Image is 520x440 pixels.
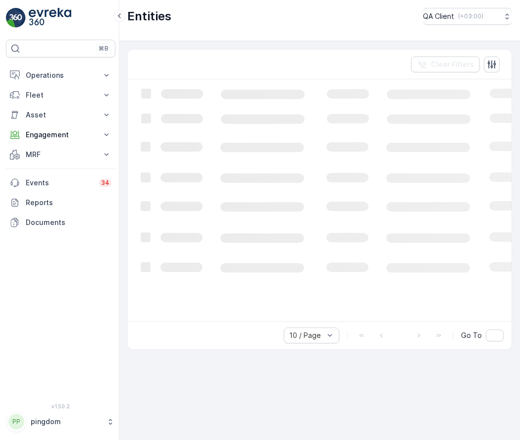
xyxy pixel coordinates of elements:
p: Engagement [26,130,96,140]
p: Operations [26,70,96,80]
span: v 1.50.2 [6,403,115,409]
button: QA Client(+03:00) [423,8,512,25]
button: Fleet [6,85,115,105]
p: pingdom [31,417,102,427]
p: Asset [26,110,96,120]
img: logo_light-DOdMpM7g.png [29,8,71,28]
div: PP [8,414,24,430]
p: Entities [127,8,171,24]
a: Events34 [6,173,115,193]
p: ⌘B [99,45,108,53]
p: MRF [26,150,96,160]
img: logo [6,8,26,28]
p: ( +03:00 ) [458,12,483,20]
button: Clear Filters [411,56,480,72]
button: PPpingdom [6,411,115,432]
button: MRF [6,145,115,165]
p: Reports [26,198,111,208]
p: Fleet [26,90,96,100]
a: Reports [6,193,115,213]
span: Go To [461,330,482,340]
p: 34 [101,179,109,187]
p: QA Client [423,11,454,21]
button: Engagement [6,125,115,145]
button: Asset [6,105,115,125]
p: Documents [26,218,111,227]
p: Events [26,178,93,188]
button: Operations [6,65,115,85]
a: Documents [6,213,115,232]
p: Clear Filters [431,59,474,69]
